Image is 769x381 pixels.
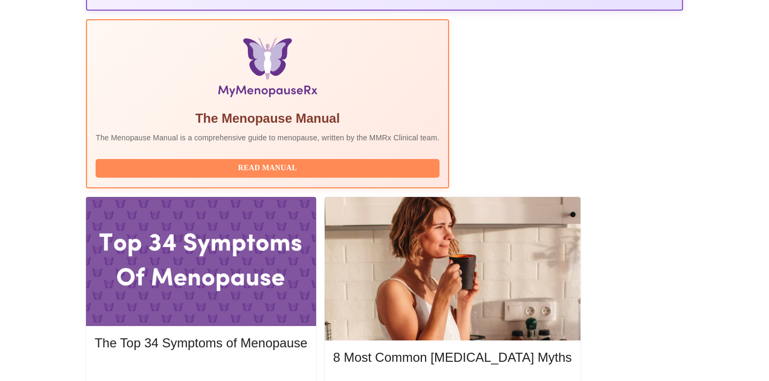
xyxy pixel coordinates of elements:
[95,365,310,374] a: Read More
[333,349,572,366] h5: 8 Most Common [MEDICAL_DATA] Myths
[96,110,440,127] h5: The Menopause Manual
[96,163,442,172] a: Read Manual
[95,335,307,352] h5: The Top 34 Symptoms of Menopause
[96,132,440,143] p: The Menopause Manual is a comprehensive guide to menopause, written by the MMRx Clinical team.
[106,162,429,175] span: Read Manual
[105,364,296,377] span: Read More
[96,159,440,178] button: Read Manual
[150,37,384,101] img: Menopause Manual
[95,361,307,380] button: Read More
